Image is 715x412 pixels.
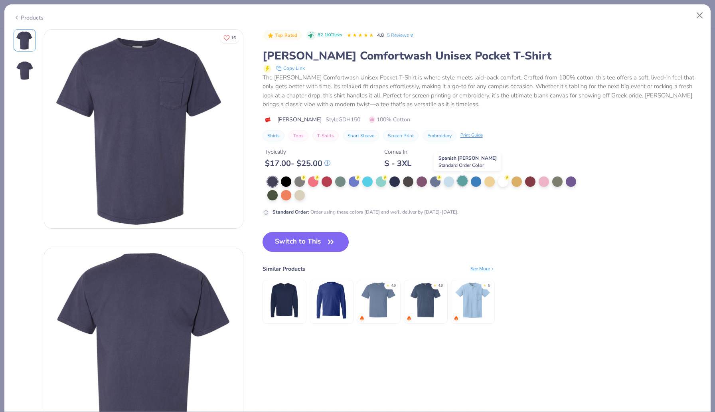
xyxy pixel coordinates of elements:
div: The [PERSON_NAME] Comfortwash Unisex Pocket T-Shirt is where style meets laid-back comfort. Craft... [263,73,702,109]
button: Switch to This [263,232,349,252]
button: Embroidery [423,130,456,141]
button: T-Shirts [312,130,339,141]
span: Top Rated [275,33,298,38]
img: trending.gif [454,316,458,321]
div: ★ [433,283,437,286]
img: Back [15,61,34,80]
button: Screen Print [383,130,419,141]
img: brand logo [263,117,273,123]
div: 4.9 [391,283,396,289]
img: Hanes Men's 5.2 oz. ComfortSoft® Cotton Long-Sleeve T-Shirt [265,281,303,319]
img: trending.gif [359,316,364,321]
img: trending.gif [407,316,411,321]
span: 4.8 [377,32,384,38]
div: 4.9 [438,283,443,289]
div: Print Guide [460,132,483,139]
button: Shirts [263,130,284,141]
span: Standard Order Color [438,162,484,168]
div: $ 17.00 - $ 25.00 [265,158,330,168]
button: Like [220,32,239,44]
div: See More [470,265,495,272]
span: 16 [231,36,236,40]
button: Badge Button [263,30,302,41]
div: Typically [265,148,330,156]
div: 4.8 Stars [347,29,374,42]
span: [PERSON_NAME] [277,115,322,124]
div: Products [14,14,43,22]
img: Top Rated sort [267,32,274,39]
div: 5 [488,283,490,289]
button: Short Sleeve [343,130,379,141]
img: Comfort Colors Adult Heavyweight RS Pocket T-Shirt [407,281,444,319]
div: S - 3XL [384,158,411,168]
div: ★ [386,283,389,286]
span: Style GDH150 [326,115,360,124]
button: Close [692,8,707,23]
img: Gildan Adult Ultra Cotton 6 Oz. Pocket T-Shirt [454,281,492,319]
div: Spanish [PERSON_NAME] [434,153,501,171]
button: copy to clipboard [274,63,307,73]
img: Front [44,30,243,228]
div: ★ [483,283,486,286]
span: 100% Cotton [369,115,410,124]
div: Order using these colors [DATE] and we'll deliver by [DATE]-[DATE]. [273,208,458,216]
div: Comes In [384,148,411,156]
strong: Standard Order : [273,209,309,215]
span: 82.1K Clicks [318,32,342,39]
img: Comfort Colors Adult Heavyweight T-Shirt [359,281,397,319]
div: Similar Products [263,265,305,273]
div: [PERSON_NAME] Comfortwash Unisex Pocket T-Shirt [263,48,702,63]
img: Front [15,31,34,50]
button: Tops [288,130,308,141]
img: Hanes Authentic Long Sleeve T-Shirt [312,281,350,319]
a: 5 Reviews [387,32,415,39]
